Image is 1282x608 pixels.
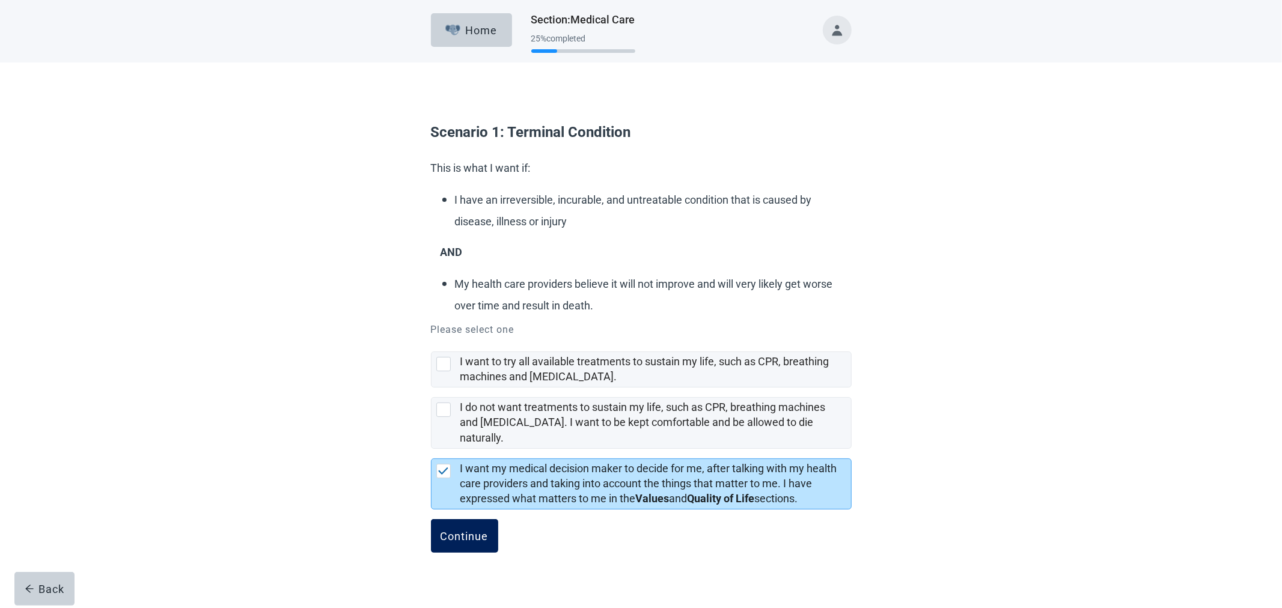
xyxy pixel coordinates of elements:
[445,25,460,35] img: Elephant
[431,519,498,553] button: Continue
[431,157,846,179] p: This is what I want if:
[531,11,635,28] h1: Section : Medical Care
[14,572,75,606] button: arrow-leftBack
[25,584,34,594] span: arrow-left
[455,273,846,317] p: My health care providers believe it will not improve and will very likely get worse over time and...
[431,121,846,143] label: Scenario 1: Terminal Condition
[670,492,688,505] label: and
[531,34,635,43] div: 25 % completed
[636,492,670,505] strong: Values
[460,462,837,505] label: I want my medical decision maker to decide for me, after talking with my health care providers an...
[688,492,755,505] strong: Quality of Life
[431,13,512,47] button: ElephantHome
[441,246,463,258] strong: AND
[445,24,497,36] div: Home
[823,16,852,44] button: Toggle account menu
[438,467,449,475] img: Check
[431,323,852,337] p: Please select one
[25,583,65,595] div: Back
[460,355,829,383] label: I want to try all available treatments to sustain my life, such as CPR, breathing machines and [M...
[460,401,826,443] label: I do not want treatments to sustain my life, such as CPR, breathing machines and [MEDICAL_DATA]. ...
[441,530,489,542] div: Continue
[455,189,846,233] p: I have an irreversible, incurable, and untreatable condition that is caused by disease, illness o...
[755,492,798,505] label: sections.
